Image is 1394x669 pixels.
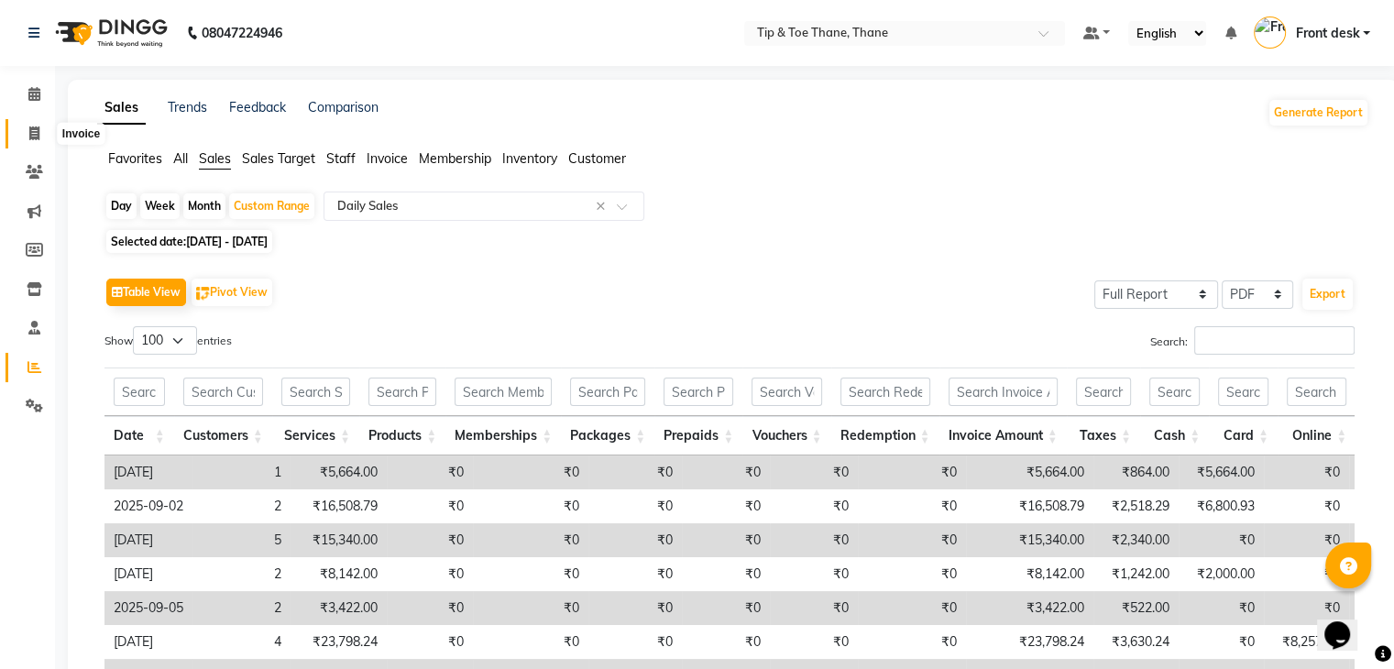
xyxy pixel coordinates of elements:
[682,489,770,523] td: ₹0
[186,235,268,248] span: [DATE] - [DATE]
[858,625,966,659] td: ₹0
[588,625,682,659] td: ₹0
[1179,625,1264,659] td: ₹0
[1295,24,1359,43] span: Front desk
[1179,489,1264,523] td: ₹6,800.93
[770,557,858,591] td: ₹0
[104,557,192,591] td: [DATE]
[858,591,966,625] td: ₹0
[654,416,742,455] th: Prepaids: activate to sort column ascending
[561,416,654,455] th: Packages: activate to sort column ascending
[682,591,770,625] td: ₹0
[192,523,291,557] td: 5
[1194,326,1355,355] input: Search:
[966,523,1093,557] td: ₹15,340.00
[682,523,770,557] td: ₹0
[1093,455,1179,489] td: ₹864.00
[831,416,939,455] th: Redemption: activate to sort column ascending
[183,193,225,219] div: Month
[588,591,682,625] td: ₹0
[106,193,137,219] div: Day
[966,591,1093,625] td: ₹3,422.00
[196,287,210,301] img: pivot.png
[140,193,180,219] div: Week
[570,378,645,406] input: Search Packages
[1179,591,1264,625] td: ₹0
[173,150,188,167] span: All
[1093,523,1179,557] td: ₹2,340.00
[108,150,162,167] span: Favorites
[359,416,445,455] th: Products: activate to sort column ascending
[770,489,858,523] td: ₹0
[1093,625,1179,659] td: ₹3,630.24
[473,523,588,557] td: ₹0
[858,455,966,489] td: ₹0
[174,416,272,455] th: Customers: activate to sort column ascending
[966,489,1093,523] td: ₹16,508.79
[242,150,315,167] span: Sales Target
[1264,625,1349,659] td: ₹8,257.64
[291,489,387,523] td: ₹16,508.79
[104,489,192,523] td: 2025-09-02
[114,378,165,406] input: Search Date
[1264,557,1349,591] td: ₹0
[192,489,291,523] td: 2
[596,197,611,216] span: Clear all
[1179,523,1264,557] td: ₹0
[770,625,858,659] td: ₹0
[326,150,356,167] span: Staff
[770,455,858,489] td: ₹0
[58,123,104,145] div: Invoice
[291,455,387,489] td: ₹5,664.00
[1140,416,1209,455] th: Cash: activate to sort column ascending
[473,557,588,591] td: ₹0
[588,455,682,489] td: ₹0
[291,523,387,557] td: ₹15,340.00
[1093,557,1179,591] td: ₹1,242.00
[1264,591,1349,625] td: ₹0
[473,489,588,523] td: ₹0
[229,99,286,115] a: Feedback
[1264,489,1349,523] td: ₹0
[1264,455,1349,489] td: ₹0
[1302,279,1353,310] button: Export
[682,557,770,591] td: ₹0
[387,625,473,659] td: ₹0
[1218,378,1268,406] input: Search Card
[966,625,1093,659] td: ₹23,798.24
[445,416,561,455] th: Memberships: activate to sort column ascending
[183,378,263,406] input: Search Customers
[473,591,588,625] td: ₹0
[1179,557,1264,591] td: ₹2,000.00
[1093,489,1179,523] td: ₹2,518.29
[682,455,770,489] td: ₹0
[192,557,291,591] td: 2
[752,378,821,406] input: Search Vouchers
[742,416,830,455] th: Vouchers: activate to sort column ascending
[682,625,770,659] td: ₹0
[192,279,272,306] button: Pivot View
[1149,378,1200,406] input: Search Cash
[473,625,588,659] td: ₹0
[588,557,682,591] td: ₹0
[770,523,858,557] td: ₹0
[308,99,379,115] a: Comparison
[840,378,930,406] input: Search Redemption
[229,193,314,219] div: Custom Range
[291,591,387,625] td: ₹3,422.00
[1317,596,1376,651] iframe: chat widget
[502,150,557,167] span: Inventory
[281,378,350,406] input: Search Services
[1278,416,1356,455] th: Online: activate to sort column ascending
[858,523,966,557] td: ₹0
[104,625,192,659] td: [DATE]
[387,489,473,523] td: ₹0
[1264,523,1349,557] td: ₹0
[1076,378,1131,406] input: Search Taxes
[104,523,192,557] td: [DATE]
[966,455,1093,489] td: ₹5,664.00
[588,489,682,523] td: ₹0
[770,591,858,625] td: ₹0
[168,99,207,115] a: Trends
[568,150,626,167] span: Customer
